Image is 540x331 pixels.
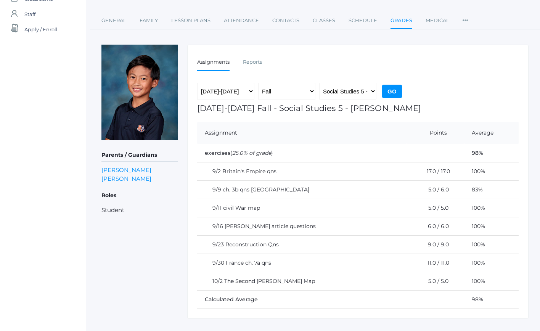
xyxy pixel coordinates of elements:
[197,162,407,180] td: 9/2 Britain's Empire qns
[24,6,35,22] span: Staff
[197,290,464,309] td: Calculated Average
[464,272,519,290] td: 100%
[407,162,464,180] td: 17.0 / 17.0
[464,290,519,309] td: 98%
[197,217,407,235] td: 9/16 [PERSON_NAME] article questions
[407,217,464,235] td: 6.0 / 6.0
[349,13,377,28] a: Schedule
[464,162,519,180] td: 100%
[197,55,230,71] a: Assignments
[313,13,335,28] a: Classes
[101,189,178,202] h5: Roles
[197,180,407,199] td: 9/9 ch. 3b qns [GEOGRAPHIC_DATA]
[197,235,407,254] td: 9/23 Reconstruction Qns
[171,13,211,28] a: Lesson Plans
[464,199,519,217] td: 100%
[101,149,178,162] h5: Parents / Guardians
[407,180,464,199] td: 5.0 / 6.0
[407,254,464,272] td: 11.0 / 11.0
[24,22,58,37] span: Apply / Enroll
[197,122,407,144] th: Assignment
[197,254,407,272] td: 9/30 France ch. 7a qns
[464,217,519,235] td: 100%
[243,55,262,70] a: Reports
[407,272,464,290] td: 5.0 / 5.0
[464,144,519,162] td: 98%
[464,122,519,144] th: Average
[272,13,299,28] a: Contacts
[426,13,449,28] a: Medical
[224,13,259,28] a: Attendance
[197,104,519,112] h1: [DATE]-[DATE] Fall - Social Studies 5 - [PERSON_NAME]
[407,199,464,217] td: 5.0 / 5.0
[101,206,178,215] li: Student
[464,254,519,272] td: 100%
[197,272,407,290] td: 10/2 The Second [PERSON_NAME] Map
[464,180,519,199] td: 83%
[464,235,519,254] td: 100%
[101,174,151,183] a: [PERSON_NAME]
[197,144,464,162] td: ( )
[101,165,151,174] a: [PERSON_NAME]
[407,235,464,254] td: 9.0 / 9.0
[101,45,178,140] img: Matteo Soratorio
[382,85,402,98] input: Go
[407,122,464,144] th: Points
[101,13,126,28] a: General
[197,199,407,217] td: 9/11 civil War map
[140,13,158,28] a: Family
[232,149,271,156] em: 25.0% of grade
[205,149,230,156] span: exercises
[391,13,412,29] a: Grades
